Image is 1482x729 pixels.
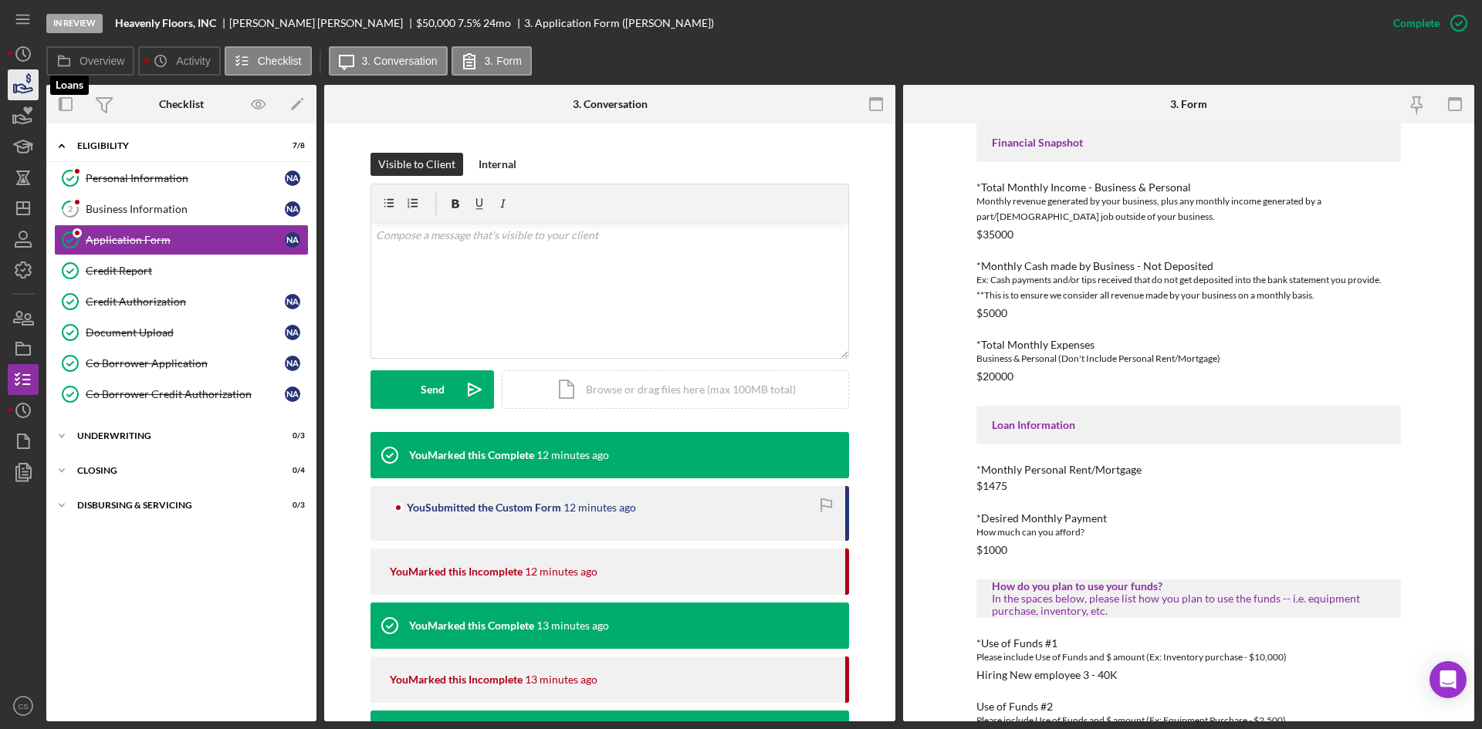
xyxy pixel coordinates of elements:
a: Credit AuthorizationNA [54,286,309,317]
div: 24 mo [483,17,511,29]
div: Personal Information [86,172,285,184]
button: Activity [138,46,220,76]
div: Eligibility [77,141,266,150]
a: Personal InformationNA [54,163,309,194]
div: You Marked this Complete [409,619,534,632]
div: N A [285,170,300,186]
time: 2025-09-18 22:36 [536,619,609,632]
div: Business & Personal (Don't Include Personal Rent/Mortgage) [976,351,1401,366]
button: Internal [471,153,524,176]
div: Closing [77,466,266,475]
div: 7 / 8 [277,141,305,150]
div: Co Borrower Credit Authorization [86,388,285,400]
button: Complete [1378,8,1474,39]
tspan: 2 [68,204,73,214]
div: Business Information [86,203,285,215]
div: 0 / 3 [277,431,305,440]
div: Open Intercom Messenger [1430,661,1467,698]
button: Send [370,370,494,409]
div: You Marked this Incomplete [390,565,523,578]
div: $20000 [976,370,1013,383]
div: Please include Use of Funds and $ amount (Ex: Inventory purchase - $10,000) [976,650,1401,665]
time: 2025-09-18 22:36 [525,673,597,686]
text: CS [18,702,28,710]
div: 3. Application Form ([PERSON_NAME]) [524,17,714,29]
div: N A [285,325,300,340]
time: 2025-09-18 22:36 [525,565,597,578]
div: How much can you afford? [976,525,1401,540]
div: Credit Report [86,265,308,277]
div: 3. Conversation [573,98,648,110]
div: *Total Monthly Expenses [976,339,1401,351]
div: In the spaces below, please list how you plan to use the funds -- i.e. equipment purchase, invent... [992,592,1386,617]
a: Co Borrower ApplicationNA [54,348,309,379]
div: Visible to Client [378,153,455,176]
div: *Use of Funds #1 [976,637,1401,650]
div: You Marked this Incomplete [390,673,523,686]
a: Credit Report [54,255,309,286]
div: Document Upload [86,326,285,339]
button: Visible to Client [370,153,463,176]
label: Checklist [258,55,302,67]
div: N A [285,294,300,309]
div: Ex: Cash payments and/or tips received that do not get deposited into the bank statement you prov... [976,272,1401,303]
button: Overview [46,46,134,76]
div: Use of Funds #2 [976,700,1401,713]
div: 0 / 4 [277,466,305,475]
div: Co Borrower Application [86,357,285,370]
button: 3. Form [452,46,532,76]
a: Document UploadNA [54,317,309,348]
button: Checklist [225,46,312,76]
div: Monthly revenue generated by your business, plus any monthly income generated by a part/[DEMOGRAP... [976,194,1401,224]
div: Credit Authorization [86,295,285,308]
div: *Monthly Personal Rent/Mortgage [976,464,1401,476]
span: $50,000 [416,16,455,29]
div: 7.5 % [458,17,481,29]
time: 2025-09-18 22:36 [563,501,636,514]
div: Checklist [159,98,204,110]
div: Complete [1393,8,1440,39]
div: How do you plan to use your funds? [992,580,1386,592]
a: Application FormNA [54,224,309,255]
div: Underwriting [77,431,266,440]
div: *Total Monthly Income - Business & Personal [976,181,1401,194]
div: 3. Form [1170,98,1207,110]
div: In Review [46,14,103,33]
button: CS [8,690,39,721]
div: $35000 [976,228,1013,241]
label: Overview [80,55,124,67]
button: 3. Conversation [329,46,448,76]
a: Co Borrower Credit AuthorizationNA [54,379,309,410]
div: N A [285,201,300,217]
label: 3. Conversation [362,55,438,67]
div: N A [285,232,300,248]
div: $5000 [976,307,1007,319]
div: $1475 [976,480,1007,492]
div: *Desired Monthly Payment [976,512,1401,525]
div: Internal [479,153,516,176]
div: Disbursing & Servicing [77,501,266,510]
div: $1000 [976,544,1007,556]
div: Application Form [86,234,285,246]
div: Financial Snapshot [992,137,1386,149]
a: 2Business InformationNA [54,194,309,224]
div: [PERSON_NAME] [PERSON_NAME] [229,17,416,29]
time: 2025-09-18 22:37 [536,449,609,461]
div: Send [421,370,445,409]
div: Please include Use of Funds and $ amount (Ex: Equipment Purchase - $2,500) [976,713,1401,728]
b: Heavenly Floors, INC [115,17,216,29]
div: N A [285,356,300,371]
div: Loan Information [992,419,1386,431]
div: You Marked this Complete [409,449,534,461]
div: Hiring New employee 3 - 40K [976,669,1118,681]
div: N A [285,386,300,402]
div: You Submitted the Custom Form [407,501,561,514]
label: Activity [176,55,210,67]
label: 3. Form [485,55,522,67]
div: *Monthly Cash made by Business - Not Deposited [976,260,1401,272]
div: 0 / 3 [277,501,305,510]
